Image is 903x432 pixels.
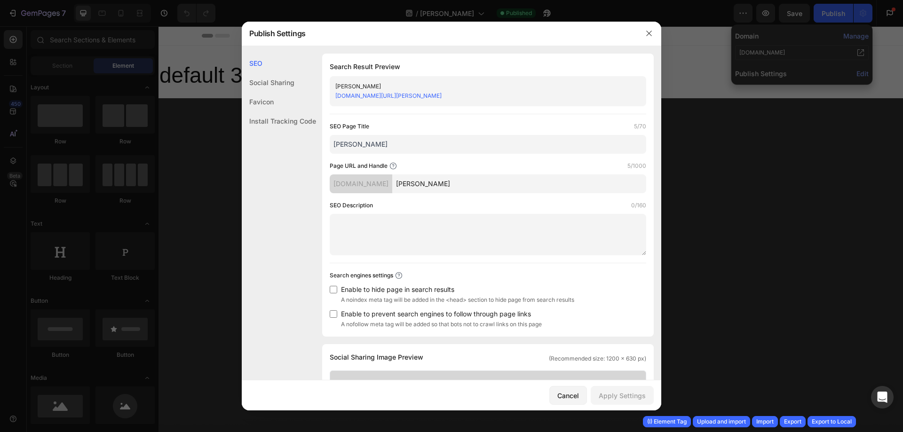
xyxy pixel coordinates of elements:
[693,416,750,427] button: Upload and import
[242,54,316,73] div: SEO
[341,284,574,295] span: Enable to hide page in search results
[341,295,574,305] span: A noindex meta tag will be added in the <head> section to hide page from search results
[784,417,801,426] div: Export
[549,386,587,405] button: Cancel
[599,391,646,401] div: Apply Settings
[330,61,646,72] h1: Search Result Preview
[242,111,316,131] div: Install Tracking Code
[330,271,393,280] label: Search engines settings
[808,416,856,427] button: Export to Local
[341,308,542,320] span: Enable to prevent search engines to follow through page links
[812,417,852,426] div: Export to Local
[549,354,646,363] span: (Recommended size: 1200 x 630 px)
[591,386,654,405] button: Apply Settings
[697,417,746,426] div: Upload and import
[341,320,542,329] span: A nofollow meta tag will be added so that bots not to crawl links on this page
[242,73,316,92] div: Social Sharing
[242,92,316,111] div: Favicon
[752,416,778,427] button: Import
[634,122,646,131] label: 5/70
[330,135,646,154] input: Title
[330,161,388,171] label: Page URL and Handle
[335,82,625,91] div: [PERSON_NAME]
[242,21,637,46] div: Publish Settings
[756,417,774,426] div: Import
[392,174,646,193] input: Handle
[780,416,806,427] button: Export
[627,161,646,171] label: 5/1000
[335,92,442,99] a: [DOMAIN_NAME][URL][PERSON_NAME]
[330,352,423,363] span: Social Sharing Image Preview
[330,174,392,193] div: [DOMAIN_NAME]
[871,386,894,408] div: Open Intercom Messenger
[631,201,646,210] label: 0/160
[330,122,369,131] label: SEO Page Title
[330,201,373,210] label: SEO Description
[557,391,579,401] div: Cancel
[643,416,691,427] button: (I) Element Tag
[647,417,687,426] div: (I) Element Tag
